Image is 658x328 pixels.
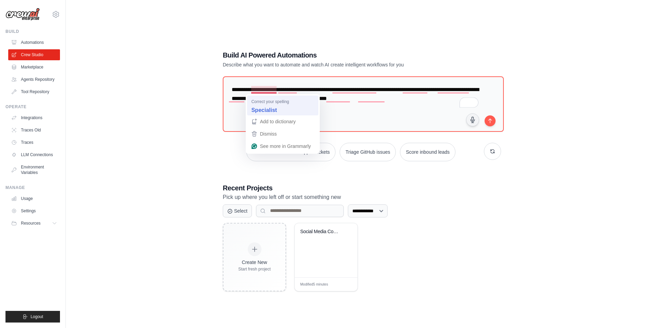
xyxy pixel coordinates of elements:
[223,193,501,202] p: Pick up where you left off or start something new
[8,86,60,97] a: Tool Repository
[300,282,328,287] span: Modified 5 minutes
[341,282,347,287] span: Edit
[223,204,252,217] button: Select
[8,162,60,178] a: Environment Variables
[8,193,60,204] a: Usage
[223,61,453,68] p: Describe what you want to automate and watch AI create intelligent workflows for you
[8,74,60,85] a: Agents Repository
[223,76,504,132] textarea: To enrich screen reader interactions, please activate Accessibility in Grammarly extension settings
[8,37,60,48] a: Automations
[5,185,60,190] div: Manage
[223,183,501,193] h3: Recent Projects
[624,295,658,328] iframe: Chat Widget
[21,220,40,226] span: Resources
[8,112,60,123] a: Integrations
[8,49,60,60] a: Crew Studio
[238,259,271,266] div: Create New
[8,125,60,136] a: Traces Old
[340,143,396,161] button: Triage GitHub issues
[8,205,60,216] a: Settings
[223,50,453,60] h1: Build AI Powered Automations
[8,149,60,160] a: LLM Connections
[5,8,40,21] img: Logo
[8,62,60,73] a: Marketplace
[8,218,60,229] button: Resources
[5,311,60,323] button: Logout
[484,143,501,160] button: Get new suggestions
[5,29,60,34] div: Build
[238,266,271,272] div: Start fresh project
[300,229,342,235] div: Social Media Content & Publishing Automation
[31,314,43,319] span: Logout
[8,137,60,148] a: Traces
[400,143,455,161] button: Score inbound leads
[5,104,60,110] div: Operate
